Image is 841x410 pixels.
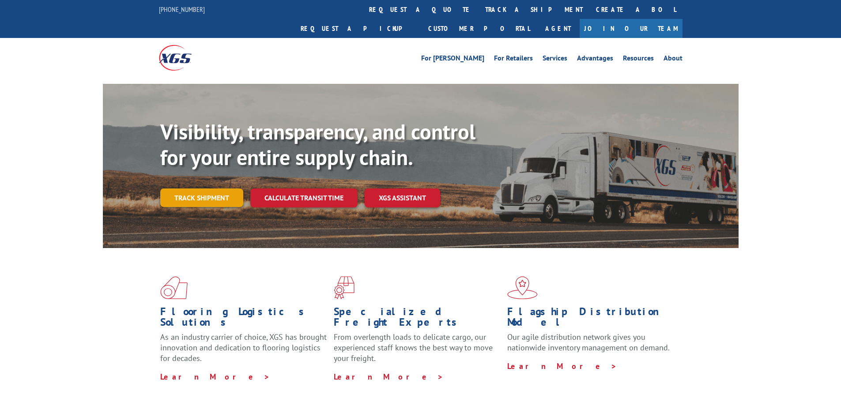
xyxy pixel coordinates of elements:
[334,306,501,332] h1: Specialized Freight Experts
[543,55,567,64] a: Services
[334,276,355,299] img: xgs-icon-focused-on-flooring-red
[160,118,475,171] b: Visibility, transparency, and control for your entire supply chain.
[580,19,683,38] a: Join Our Team
[160,188,243,207] a: Track shipment
[294,19,422,38] a: Request a pickup
[421,55,484,64] a: For [PERSON_NAME]
[160,332,327,363] span: As an industry carrier of choice, XGS has brought innovation and dedication to flooring logistics...
[250,188,358,207] a: Calculate transit time
[159,5,205,14] a: [PHONE_NUMBER]
[507,361,617,371] a: Learn More >
[365,188,440,207] a: XGS ASSISTANT
[494,55,533,64] a: For Retailers
[507,276,538,299] img: xgs-icon-flagship-distribution-model-red
[623,55,654,64] a: Resources
[664,55,683,64] a: About
[160,276,188,299] img: xgs-icon-total-supply-chain-intelligence-red
[507,306,674,332] h1: Flagship Distribution Model
[160,372,270,382] a: Learn More >
[507,332,670,353] span: Our agile distribution network gives you nationwide inventory management on demand.
[536,19,580,38] a: Agent
[422,19,536,38] a: Customer Portal
[577,55,613,64] a: Advantages
[334,332,501,371] p: From overlength loads to delicate cargo, our experienced staff knows the best way to move your fr...
[160,306,327,332] h1: Flooring Logistics Solutions
[334,372,444,382] a: Learn More >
